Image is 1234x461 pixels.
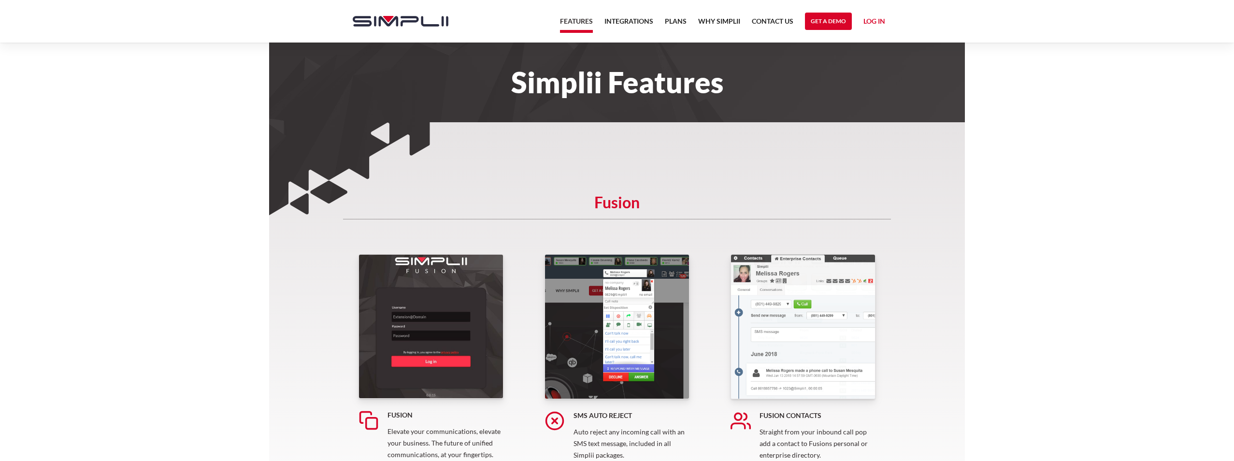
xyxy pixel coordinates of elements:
h1: Simplii Features [343,72,891,93]
p: Elevate your communications, elevate your business. The future of unified communications, at your... [387,426,503,461]
h5: Fusion [343,198,891,219]
a: Features [560,15,593,33]
h5: SMS Auto Reject [574,411,689,420]
a: Plans [665,15,687,33]
a: Why Simplii [698,15,740,33]
a: Log in [863,15,885,30]
h5: Fusion [387,410,503,420]
a: Get a Demo [805,13,852,30]
a: Contact US [752,15,793,33]
a: Integrations [604,15,653,33]
h5: Fusion Contacts [760,411,875,420]
p: Auto reject any incoming call with an SMS text message, included in all Simplii packages. [574,426,689,461]
img: Simplii [353,16,448,27]
p: Straight from your inbound call pop add a contact to Fusions personal or enterprise directory. [760,426,875,461]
